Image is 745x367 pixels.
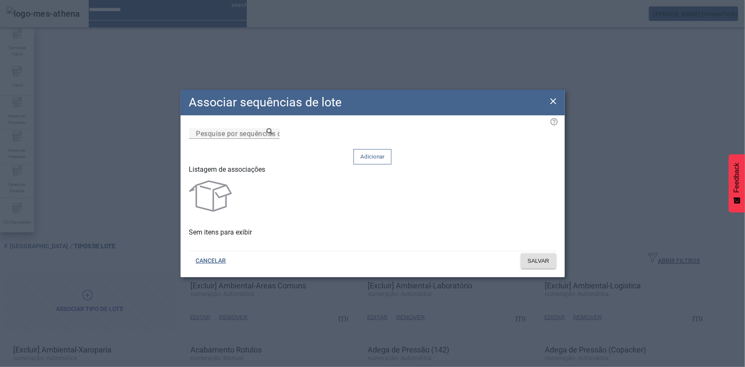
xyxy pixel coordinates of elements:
h2: Associar sequências de lote [189,93,342,112]
span: CANCELAR [196,257,226,265]
span: SALVAR [528,257,549,265]
span: Adicionar [360,153,385,161]
input: Number [196,129,273,139]
button: SALVAR [521,253,556,269]
p: Sem itens para exibir [189,227,556,238]
button: Feedback - Mostrar pesquisa [729,154,745,212]
label: Listagem de associações [189,165,266,173]
button: Adicionar [354,149,391,164]
mat-label: Pesquise por sequências de lote [196,129,299,138]
button: CANCELAR [189,253,233,269]
span: Feedback [733,163,741,193]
